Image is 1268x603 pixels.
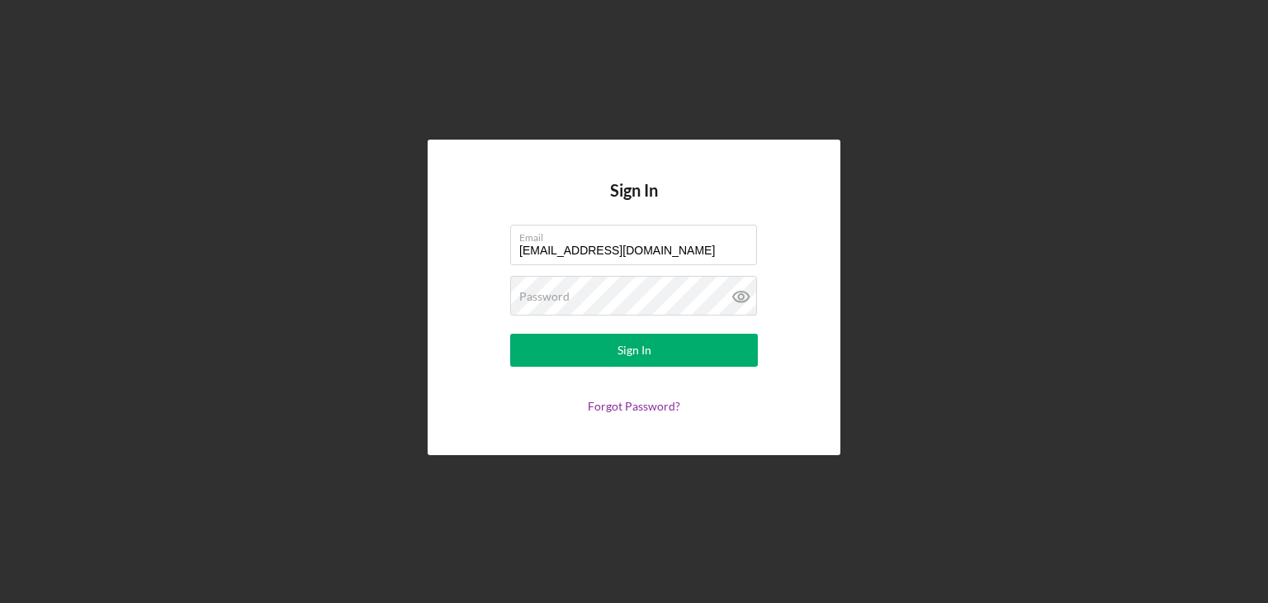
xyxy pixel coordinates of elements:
[510,334,758,367] button: Sign In
[610,181,658,225] h4: Sign In
[519,290,570,303] label: Password
[519,226,757,244] label: Email
[588,399,680,413] a: Forgot Password?
[617,334,651,367] div: Sign In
